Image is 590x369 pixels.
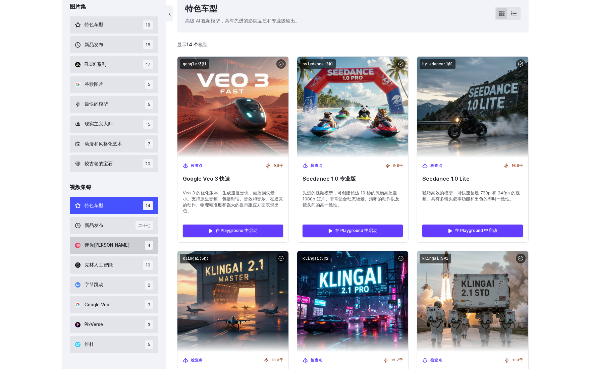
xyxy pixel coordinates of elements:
font: 3 [148,322,150,327]
font: 先进的视频模型，可创建长达 10 秒的流畅高质量 1080p 短片。非常适合动态场景、清晰的动作以及镜头间的高一致性。 [303,190,399,207]
font: 11.0千 [512,358,523,362]
font: 图片集 [70,3,86,10]
font: 在 Playground 中启动 [335,228,377,233]
font: 最快的模型 [85,101,108,107]
font: 维杜 [85,342,94,347]
font: 检查点 [311,358,322,362]
font: 迷你[PERSON_NAME] [85,242,130,248]
font: 14 [146,203,150,208]
font: 克林人工智能 [85,262,113,267]
font: 在 Playground 中启动 [215,228,258,233]
button: 最快的模型 5 [70,96,159,113]
font: 字节跳动 [85,282,103,287]
button: 现实主义大师 15 [70,116,159,133]
font: 检查点 [430,358,442,362]
font: 5 [148,342,150,347]
font: 特色车型 [185,4,217,13]
font: 4 [148,243,150,248]
font: 检查点 [311,163,322,168]
font: 10 [146,262,150,267]
font: 谷歌图片 [85,81,103,87]
img: KlingAI 2.1 专业版 [297,251,408,352]
font: 17 [146,62,150,67]
font: Google Veo [85,302,109,307]
button: 特色车型 14 [70,197,159,214]
font: 2 [148,283,150,288]
font: 9.8千 [273,163,283,168]
font: Veo 3 的优化版本，生成速度更快，画质损失最小。支持原生音频，包括对话、音效和音乐。在逼真的动作、物理精准度和强大的提示跟踪方面表现出色。 [183,190,283,213]
font: 20 [145,161,150,166]
font: 7 [148,141,150,146]
font: 轻巧高效的模型，可快速创建 720p 和 24fps 的视频。具有多镜头叙事功能和出色的即时一致性。 [422,190,520,201]
font: 18 [146,22,150,27]
font: 较古老的宝石 [85,161,113,166]
a: 在 Playground 中启动 [303,225,403,237]
font: 9.8千 [393,163,403,168]
button: 新品发布 二十七 [70,217,159,234]
img: Google Veo 3 快速 [177,57,288,158]
font: 检查点 [430,163,442,168]
button: 动漫和风格化艺术 7 [70,135,159,152]
font: ‹ [169,9,171,18]
font: 5 [148,102,150,107]
img: Seedance 1.0 Lite [417,57,528,158]
font: 新品发布 [85,42,103,47]
font: 18 [146,42,150,47]
button: ‹ [166,5,173,21]
font: 在 Playground 中启动 [455,228,497,233]
font: 检查点 [191,163,203,168]
font: 19.7千 [391,358,403,362]
font: 二十七 [138,223,150,228]
img: Seedance 1.0 专业版 [297,57,408,158]
font: PixVerse [85,322,103,327]
a: 在 Playground 中启动 [183,225,283,237]
font: Seedance 1.0 Lite [422,175,470,182]
font: 新品发布 [85,223,103,228]
font: 3 [148,302,150,307]
font: 5 [148,82,150,87]
font: 现实主义大师 [85,121,113,126]
code: klingai:5@3 [180,254,211,263]
img: KlingAI 2.1 大师 [177,251,288,352]
button: 谷歌图片 5 [70,76,159,93]
font: 特色车型 [85,203,103,208]
button: 特色车型 18 [70,16,159,34]
code: bytedance:2@1 [300,59,336,69]
button: PixVerse 3 [70,316,159,333]
button: 维杜 5 [70,336,159,353]
font: 视频集锦 [70,184,91,190]
button: 迷你[PERSON_NAME] 4 [70,237,159,254]
font: 15 [146,122,150,127]
font: 16.8千 [512,163,523,168]
button: 克林人工智能 10 [70,256,159,273]
button: 新品发布 18 [70,36,159,53]
font: Google Veo 3 快速 [183,175,230,182]
button: FLUX 系列 17 [70,56,159,73]
button: Google Veo 3 [70,296,159,313]
code: bytedance:1@1 [420,59,455,69]
button: 较古老的宝石 20 [70,155,159,172]
a: 在 Playground 中启动 [422,225,523,237]
font: 检查点 [191,358,203,362]
img: KlingAI 2.1 标准 [417,251,528,352]
font: Seedance 1.0 专业版 [303,175,356,182]
font: 18.0千 [272,358,283,362]
font: 模型 [198,42,208,47]
button: 字节跳动 2 [70,276,159,294]
font: 14 个 [186,42,198,47]
font: 高级 AI 视频模型，具有先进的影院品质和专业级输出。 [185,18,300,23]
code: klingai:5@1 [420,254,451,263]
font: 显示 [177,42,186,47]
font: 特色车型 [85,22,103,27]
font: 动漫和风格化艺术 [85,141,122,146]
font: FLUX 系列 [85,62,106,67]
code: google:3@1 [180,59,209,69]
code: klingai:5@2 [300,254,331,263]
